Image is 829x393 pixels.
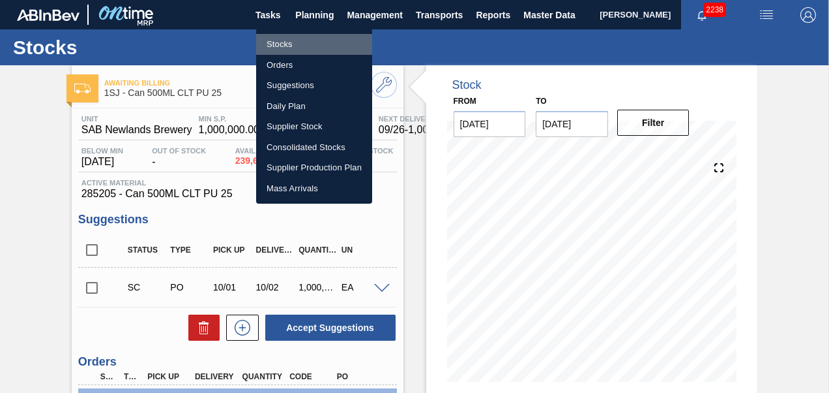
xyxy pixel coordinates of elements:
a: Mass Arrivals [256,178,372,199]
a: Suggestions [256,75,372,96]
a: Consolidated Stocks [256,137,372,158]
a: Orders [256,55,372,76]
a: Supplier Production Plan [256,157,372,178]
a: Supplier Stock [256,116,372,137]
a: Stocks [256,34,372,55]
a: Daily Plan [256,96,372,117]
